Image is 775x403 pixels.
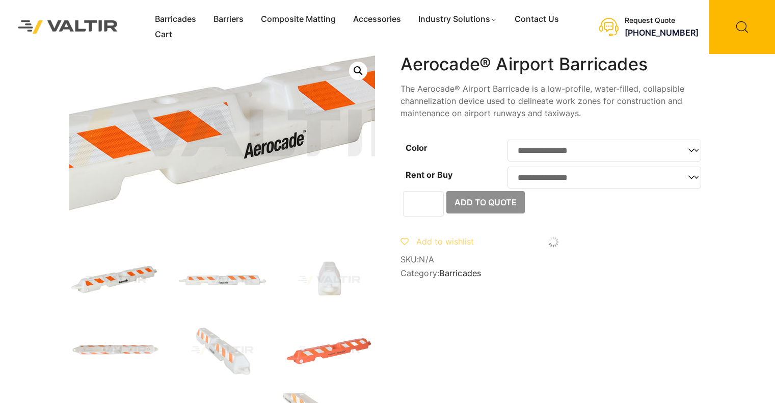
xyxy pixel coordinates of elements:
span: Category: [400,268,706,278]
p: The Aerocade® Airport Barricade is a low-profile, water-filled, collapsible channelization device... [400,83,706,119]
a: Barriers [205,12,252,27]
h1: Aerocade® Airport Barricades [400,54,706,75]
img: Aerocade_Nat_Front-1.jpg [176,253,268,308]
input: Product quantity [403,191,444,217]
img: Aerocade_Org_3Q.jpg [283,323,375,378]
a: Barricades [439,268,481,278]
a: Cart [146,27,181,42]
a: Composite Matting [252,12,344,27]
span: N/A [419,254,434,264]
button: Add to Quote [446,191,525,213]
label: Color [406,143,427,153]
a: Barricades [146,12,205,27]
img: Aerocade_Nat_3Q-1.jpg [69,253,161,308]
img: Valtir Rentals [8,10,128,44]
span: SKU: [400,255,706,264]
a: Industry Solutions [410,12,506,27]
img: Aerocade_Nat_Top.jpg [69,323,161,378]
img: Aerocade_Nat_x1-1.jpg [176,323,268,378]
a: [PHONE_NUMBER] [625,28,699,38]
a: Accessories [344,12,410,27]
div: Request Quote [625,16,699,25]
img: Aerocade_Nat_Side.jpg [283,253,375,308]
a: Contact Us [506,12,568,27]
label: Rent or Buy [406,170,452,180]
